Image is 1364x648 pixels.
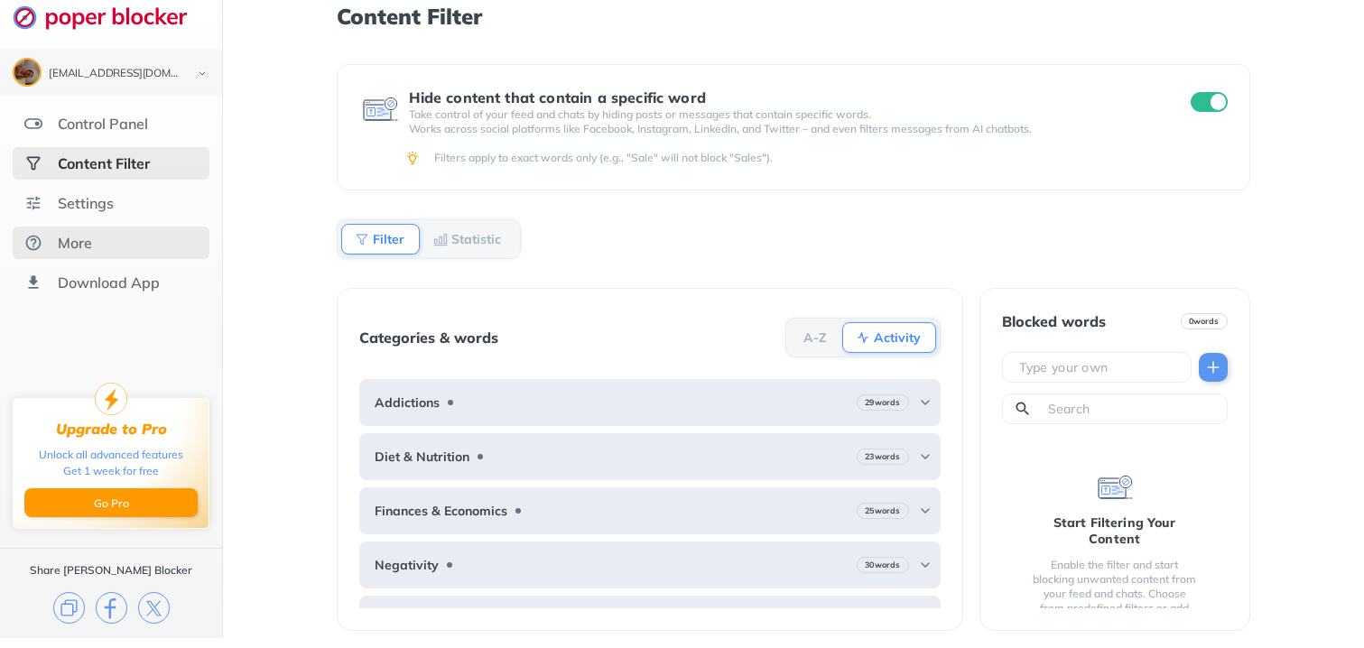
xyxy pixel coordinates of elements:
[191,64,213,83] img: chevron-bottom-black.svg
[24,154,42,172] img: social-selected.svg
[39,447,183,463] div: Unlock all advanced features
[1189,315,1220,328] b: 0 words
[24,488,198,517] button: Go Pro
[337,5,1249,28] h1: Content Filter
[433,232,448,246] img: Statistic
[874,332,921,343] b: Activity
[58,115,148,133] div: Control Panel
[359,329,498,346] div: Categories & words
[409,122,1157,136] p: Works across social platforms like Facebook, Instagram, LinkedIn, and Twitter – and even filters ...
[865,396,900,409] b: 29 words
[24,234,42,252] img: about.svg
[53,592,85,624] img: copy.svg
[24,115,42,133] img: features.svg
[803,332,827,343] b: A-Z
[49,68,182,80] div: gxskyy@gmail.com
[375,395,440,410] b: Addictions
[24,194,42,212] img: settings.svg
[1031,514,1199,547] div: Start Filtering Your Content
[1002,313,1106,329] div: Blocked words
[96,592,127,624] img: facebook.svg
[355,232,369,246] img: Filter
[138,592,170,624] img: x.svg
[58,194,114,212] div: Settings
[375,558,439,572] b: Negativity
[1031,558,1199,630] div: Enable the filter and start blocking unwanted content from your feed and chats. Choose from prede...
[451,234,501,245] b: Statistic
[56,421,167,438] div: Upgrade to Pro
[409,107,1157,122] p: Take control of your feed and chats by hiding posts or messages that contain specific words.
[63,463,159,479] div: Get 1 week for free
[58,234,92,252] div: More
[13,5,207,30] img: logo-webpage.svg
[24,273,42,292] img: download-app.svg
[14,60,40,85] img: ACg8ocLM_E8WmvhgCPAHF9P-PSeSnI0MP1oCsRmlaKmQ6IU2AW1xDnJz=s96-c
[375,504,507,518] b: Finances & Economics
[1017,358,1183,376] input: Type your own
[865,450,900,463] b: 23 words
[58,154,150,172] div: Content Filter
[434,151,1224,165] div: Filters apply to exact words only (e.g., "Sale" will not block "Sales").
[1046,400,1220,418] input: Search
[30,563,192,578] div: Share [PERSON_NAME] Blocker
[856,330,870,345] img: Activity
[865,505,900,517] b: 25 words
[865,559,900,571] b: 30 words
[58,273,160,292] div: Download App
[95,383,127,415] img: upgrade-to-pro.svg
[375,449,469,464] b: Diet & Nutrition
[373,234,404,245] b: Filter
[409,89,1157,106] div: Hide content that contain a specific word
